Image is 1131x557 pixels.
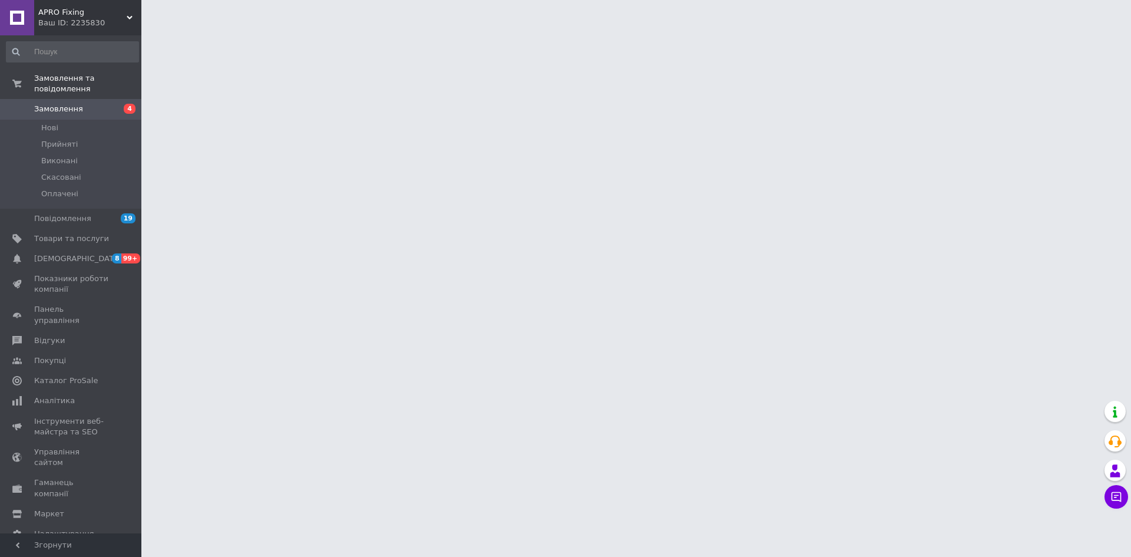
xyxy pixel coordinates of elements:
[34,304,109,325] span: Панель управління
[41,123,58,133] span: Нові
[41,139,78,150] span: Прийняті
[34,213,91,224] span: Повідомлення
[34,529,94,539] span: Налаштування
[34,273,109,295] span: Показники роботи компанії
[121,213,135,223] span: 19
[41,172,81,183] span: Скасовані
[34,375,98,386] span: Каталог ProSale
[112,253,121,263] span: 8
[121,253,141,263] span: 99+
[6,41,139,62] input: Пошук
[41,156,78,166] span: Виконані
[1104,485,1128,509] button: Чат з покупцем
[34,447,109,468] span: Управління сайтом
[124,104,135,114] span: 4
[34,416,109,437] span: Інструменти веб-майстра та SEO
[34,253,121,264] span: [DEMOGRAPHIC_DATA]
[38,18,141,28] div: Ваш ID: 2235830
[34,335,65,346] span: Відгуки
[34,477,109,499] span: Гаманець компанії
[34,395,75,406] span: Аналітика
[34,355,66,366] span: Покупці
[34,104,83,114] span: Замовлення
[34,233,109,244] span: Товари та послуги
[41,189,78,199] span: Оплачені
[38,7,127,18] span: APRO Fixing
[34,73,141,94] span: Замовлення та повідомлення
[34,509,64,519] span: Маркет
